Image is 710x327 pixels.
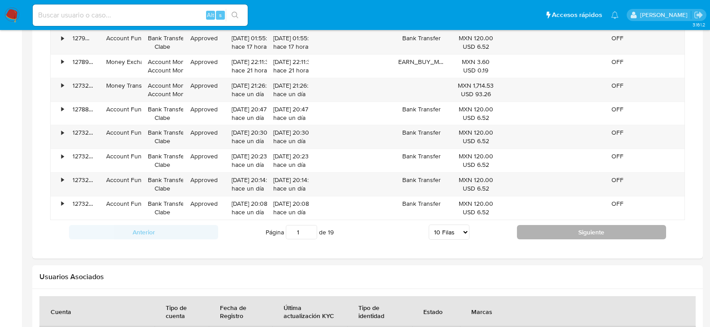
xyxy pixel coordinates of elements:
a: Salir [694,10,703,20]
a: Notificaciones [611,11,619,19]
span: s [219,11,222,19]
span: Accesos rápidos [552,10,602,20]
span: Alt [207,11,214,19]
button: search-icon [226,9,244,21]
h2: Usuarios Asociados [39,272,696,281]
input: Buscar usuario o caso... [33,9,248,21]
p: dalia.goicochea@mercadolibre.com.mx [640,11,691,19]
span: 3.161.2 [693,21,706,28]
